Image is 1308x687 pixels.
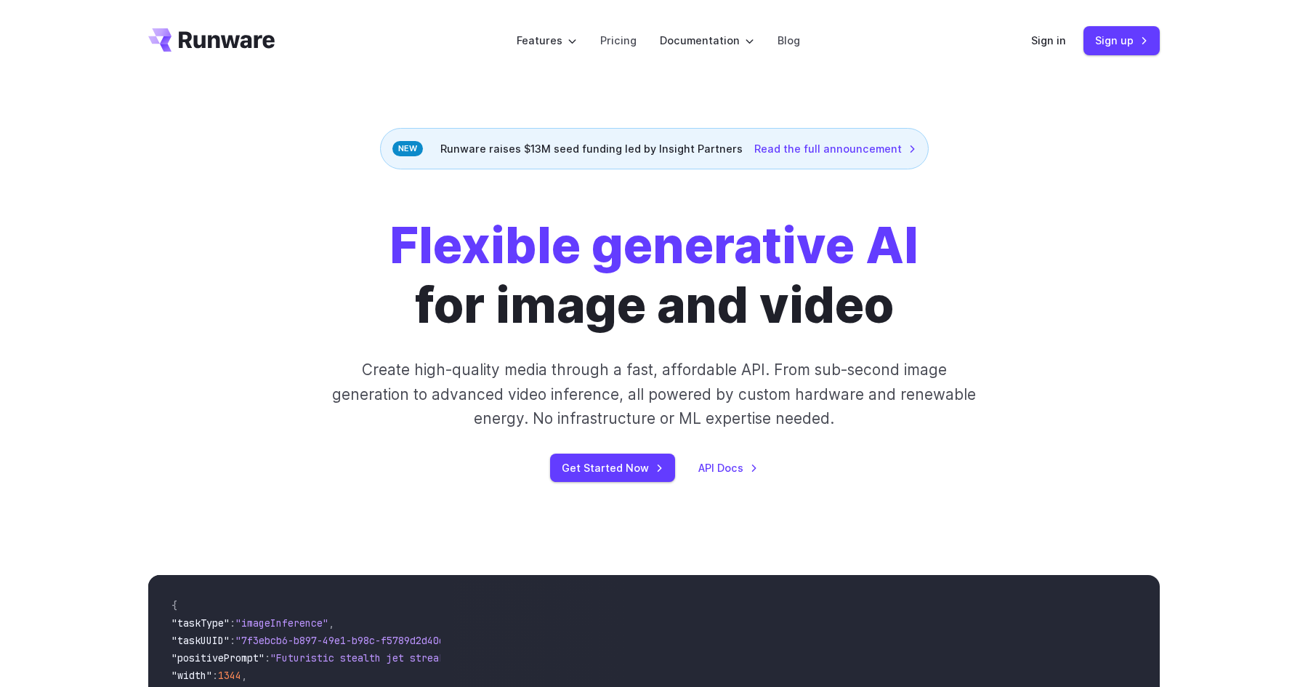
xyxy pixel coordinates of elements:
[331,358,978,430] p: Create high-quality media through a fast, affordable API. From sub-second image generation to adv...
[778,32,800,49] a: Blog
[389,215,919,275] strong: Flexible generative AI
[148,28,275,52] a: Go to /
[235,634,456,647] span: "7f3ebcb6-b897-49e1-b98c-f5789d2d40d7"
[517,32,577,49] label: Features
[600,32,637,49] a: Pricing
[230,616,235,630] span: :
[171,669,212,682] span: "width"
[1083,26,1160,55] a: Sign up
[171,599,177,612] span: {
[389,216,919,334] h1: for image and video
[230,634,235,647] span: :
[212,669,218,682] span: :
[265,651,270,664] span: :
[171,634,230,647] span: "taskUUID"
[171,651,265,664] span: "positivePrompt"
[235,616,328,630] span: "imageInference"
[550,454,675,482] a: Get Started Now
[660,32,754,49] label: Documentation
[218,669,241,682] span: 1344
[241,669,247,682] span: ,
[1031,32,1066,49] a: Sign in
[380,128,929,169] div: Runware raises $13M seed funding led by Insight Partners
[270,651,799,664] span: "Futuristic stealth jet streaking through a neon-lit cityscape with glowing purple exhaust"
[328,616,334,630] span: ,
[754,140,916,157] a: Read the full announcement
[171,616,230,630] span: "taskType"
[698,459,758,476] a: API Docs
